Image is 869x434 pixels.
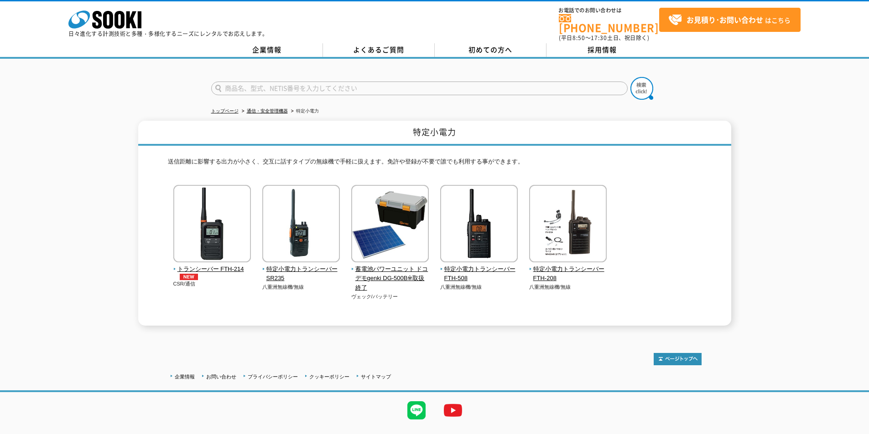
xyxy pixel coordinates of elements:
input: 商品名、型式、NETIS番号を入力してください [211,82,628,95]
span: 特定小電力トランシーバー FTH-508 [440,265,518,284]
a: クッキーポリシー [309,374,349,379]
img: 特定小電力トランシーバー SR235 [262,185,340,265]
img: 特定小電力トランシーバー FTH-508 [440,185,518,265]
p: CSR/通信 [173,280,251,288]
img: トランシーバー FTH-214 [173,185,251,265]
span: 特定小電力トランシーバー SR235 [262,265,340,284]
img: YouTube [435,392,471,429]
p: 日々進化する計測技術と多種・多様化するニーズにレンタルでお応えします。 [68,31,268,36]
a: 企業情報 [175,374,195,379]
a: プライバシーポリシー [248,374,298,379]
p: 送信距離に影響する出力が小さく、交互に話すタイプの無線機で手軽に扱えます。免許や登録が不要で誰でも利用する事ができます。 [168,157,702,171]
a: トップページ [211,108,239,113]
span: 初めての方へ [468,45,512,55]
img: LINE [398,392,435,429]
span: 8:50 [572,34,585,42]
h1: 特定小電力 [138,121,731,146]
p: ヴェック/バッテリー [351,293,429,301]
span: お電話でのお問い合わせは [559,8,659,13]
img: 蓄電池パワーユニット ドコデモgenki DG-500B※取扱終了 [351,185,429,265]
a: よくあるご質問 [323,43,435,57]
p: 八重洲無線機/無線 [262,283,340,291]
p: 八重洲無線機/無線 [440,283,518,291]
a: 特定小電力トランシーバー FTH-208 [529,256,607,283]
img: btn_search.png [630,77,653,100]
span: 17:30 [591,34,607,42]
a: 企業情報 [211,43,323,57]
a: 特定小電力トランシーバー FTH-508 [440,256,518,283]
img: 特定小電力トランシーバー FTH-208 [529,185,607,265]
span: (平日 ～ 土日、祝日除く) [559,34,649,42]
a: [PHONE_NUMBER] [559,14,659,33]
a: お見積り･お問い合わせはこちら [659,8,801,32]
span: 蓄電池パワーユニット ドコデモgenki DG-500B※取扱終了 [351,265,429,293]
a: 特定小電力トランシーバー SR235 [262,256,340,283]
span: 特定小電力トランシーバー FTH-208 [529,265,607,284]
a: サイトマップ [361,374,391,379]
a: トランシーバー FTH-214NEW [173,256,251,281]
a: 採用情報 [546,43,658,57]
img: トップページへ [654,353,702,365]
li: 特定小電力 [289,107,319,116]
a: 通信・安全管理機器 [247,108,288,113]
span: はこちら [668,13,791,27]
img: NEW [177,274,200,280]
a: 初めての方へ [435,43,546,57]
a: 蓄電池パワーユニット ドコデモgenki DG-500B※取扱終了 [351,256,429,293]
p: 八重洲無線機/無線 [529,283,607,291]
span: トランシーバー FTH-214 [173,265,251,281]
strong: お見積り･お問い合わせ [687,14,763,25]
a: お問い合わせ [206,374,236,379]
